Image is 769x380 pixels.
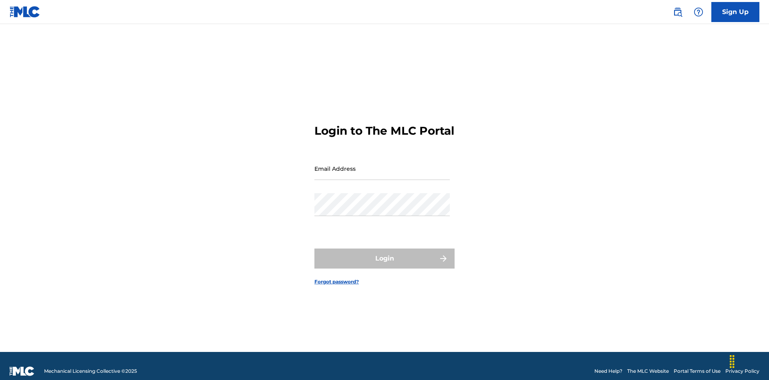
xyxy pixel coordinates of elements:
span: Mechanical Licensing Collective © 2025 [44,368,137,375]
a: Privacy Policy [725,368,759,375]
div: Help [690,4,707,20]
a: Portal Terms of Use [674,368,721,375]
a: Forgot password? [314,278,359,285]
a: Sign Up [711,2,759,22]
a: Public Search [670,4,686,20]
img: help [694,7,703,17]
a: Need Help? [594,368,622,375]
img: logo [10,366,34,376]
h3: Login to The MLC Portal [314,124,454,138]
img: MLC Logo [10,6,40,18]
iframe: Chat Widget [729,342,769,380]
div: Drag [726,350,739,374]
a: The MLC Website [627,368,669,375]
img: search [673,7,682,17]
